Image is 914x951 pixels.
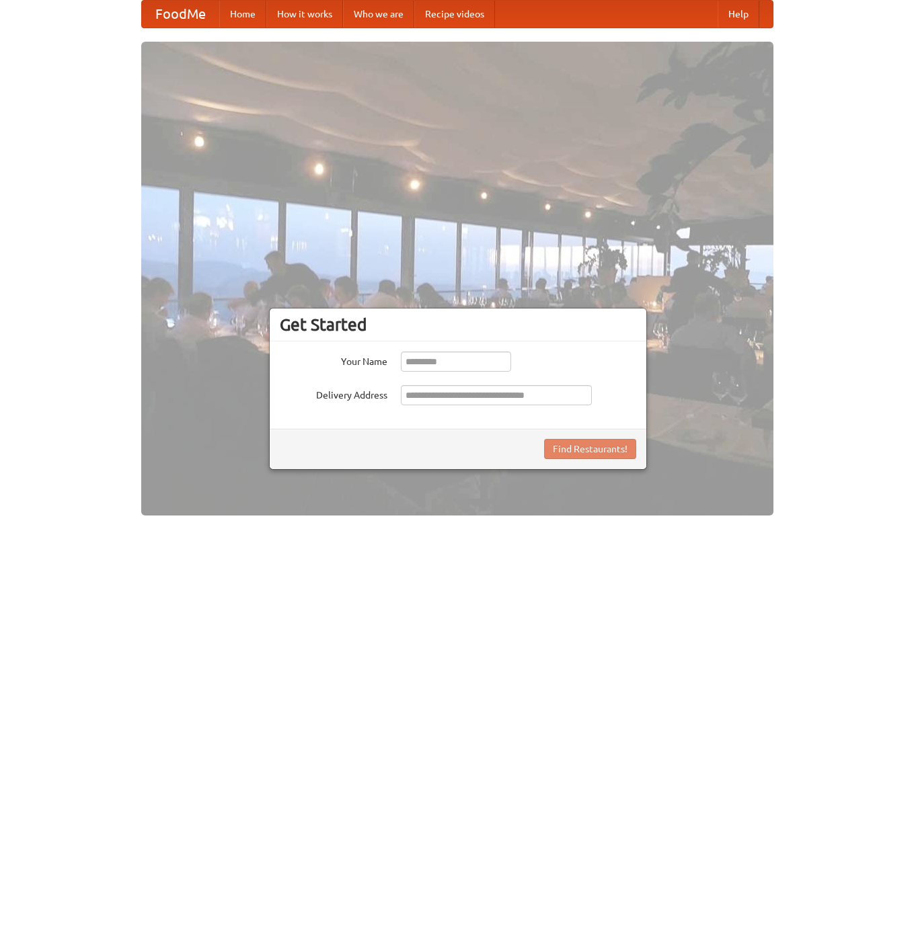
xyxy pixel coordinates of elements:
[414,1,495,28] a: Recipe videos
[718,1,759,28] a: Help
[219,1,266,28] a: Home
[280,385,387,402] label: Delivery Address
[280,352,387,368] label: Your Name
[280,315,636,335] h3: Get Started
[266,1,343,28] a: How it works
[343,1,414,28] a: Who we are
[142,1,219,28] a: FoodMe
[544,439,636,459] button: Find Restaurants!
